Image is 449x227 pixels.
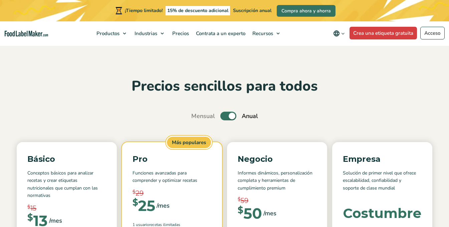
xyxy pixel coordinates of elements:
[238,205,243,216] font: $
[133,197,138,208] font: $
[350,27,417,39] a: Crea una etiqueta gratuita
[343,154,381,164] font: Empresa
[241,197,248,205] font: 59
[133,170,197,184] font: Funciones avanzadas para comprender y optimizar recetas
[238,170,312,191] font: Informes dinámicos, personalización completa y herramientas de cumplimiento premium
[420,27,445,39] a: Acceso
[343,205,421,221] font: Costumbre
[93,21,130,45] a: Productos
[243,204,262,222] font: 50
[27,170,98,199] font: Conceptos básicos para analizar recetas y crear etiquetas nutricionales que cumplan con las norma...
[252,30,273,37] font: Recursos
[167,7,228,14] font: 15% de descuento adicional
[138,197,155,215] font: 25
[424,30,440,36] font: Acceso
[343,170,416,191] font: Solución de primer nivel que ofrece escalabilidad, confiabilidad y soporte de clase mundial
[133,189,136,195] font: $
[133,154,148,164] font: Pro
[353,30,413,36] font: Crea una etiqueta gratuita
[131,21,167,45] a: Industrias
[196,30,245,37] font: Contrata a un experto
[233,7,271,14] font: Suscripción anual
[136,189,144,197] font: 29
[328,27,350,40] button: Cambiar idioma
[191,112,215,120] font: Mensual
[27,204,30,210] font: $
[96,30,120,37] font: Productos
[172,30,189,37] font: Precios
[30,204,36,212] font: 15
[193,21,247,45] a: Contrata a un experto
[5,31,48,36] a: Página de inicio de Food Label Maker
[132,77,318,96] font: Precios sencillos para todos
[249,21,283,45] a: Recursos
[49,216,62,225] font: /mes
[238,196,241,202] font: $
[281,8,331,14] font: Compra ahora y ahorra
[27,212,33,223] font: $
[277,5,335,17] a: Compra ahora y ahorra
[27,154,55,164] font: Básico
[238,154,273,164] font: Negocio
[157,201,170,210] font: /mes
[172,139,206,146] font: Más populares
[263,209,276,217] font: /mes
[242,112,258,120] font: Anual
[125,7,163,14] font: ¡Tiempo limitado!
[169,21,191,45] a: Precios
[135,30,157,37] font: Industrias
